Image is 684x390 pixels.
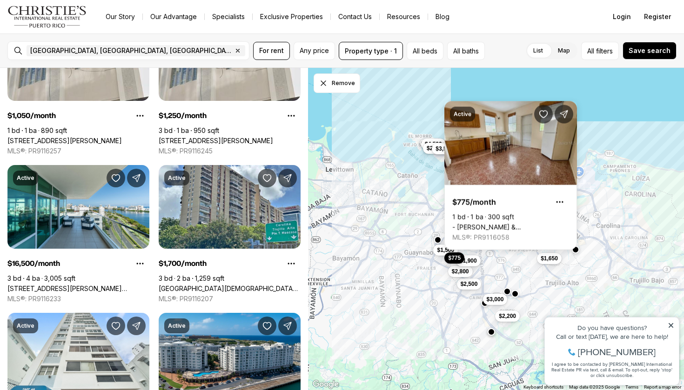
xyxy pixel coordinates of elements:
span: Login [613,13,631,20]
button: Allfilters [581,42,619,60]
button: Contact Us [331,10,379,23]
button: Share Property [278,317,297,335]
button: Save Property: 555 MONSERRATE #1101 [107,169,125,187]
p: Active [454,111,471,118]
button: $4,500 [421,139,446,150]
button: Save Property: 200 Ave Jesus T Pineiro 200 AVE. PINERO [258,169,276,187]
button: $2,200 [423,143,448,154]
button: $3,500 [432,143,456,154]
button: $1,500 [433,245,458,256]
button: All baths [447,42,485,60]
span: $2,200 [499,312,516,320]
span: Save search [629,47,671,54]
button: Share Property [127,317,146,335]
button: Property type · 1 [339,42,403,60]
a: 200 Ave Jesus T Pineiro 200 AVE. PINERO, SAN JUAN PR, 00918 [159,284,301,293]
span: $1,900 [460,257,477,264]
p: Active [168,322,186,330]
span: All [587,46,594,56]
a: Our Advantage [143,10,204,23]
button: Property options [282,254,301,273]
img: logo [7,6,87,28]
button: All beds [407,42,443,60]
button: Register [638,7,677,26]
button: For rent [253,42,290,60]
span: $4,500 [425,140,442,148]
span: $2,500 [460,280,477,288]
button: Save Property: 100 DEL MUELLE, CAPITOLIO PLAZA AVE #3302 [258,317,276,335]
button: Property options [131,254,149,273]
button: Save search [623,42,677,59]
button: Share Property [555,105,573,124]
div: Call or text [DATE], we are here to help! [10,30,134,36]
span: [GEOGRAPHIC_DATA], [GEOGRAPHIC_DATA], [GEOGRAPHIC_DATA] [30,47,232,54]
a: Blog [428,10,457,23]
button: Any price [294,42,335,60]
button: Property options [131,106,149,125]
p: Active [168,174,186,182]
button: $2,800 [448,266,473,277]
span: I agree to be contacted by [PERSON_NAME] International Real Estate PR via text, call & email. To ... [12,57,133,75]
div: Do you have questions? [10,21,134,27]
a: Our Story [98,10,142,23]
span: filters [596,46,613,56]
span: $775 [448,254,461,262]
button: $2,200 [495,311,520,322]
span: $3,500 [436,145,453,152]
span: $2,800 [452,268,469,275]
span: $2,200 [427,145,444,152]
button: Save Property: 60 TAFT #5 [107,317,125,335]
span: $1,650 [541,255,558,262]
span: Register [644,13,671,20]
button: Dismiss drawing [314,73,360,93]
a: - JOSE FERRER & FERRER #1720, SAN JUAN PR, 00921 [452,223,569,231]
button: Save Property: - JOSE FERRER & FERRER #1720 [534,105,553,124]
a: Specialists [205,10,252,23]
p: Active [17,322,34,330]
button: Login [607,7,637,26]
a: 555 MONSERRATE #1101, SAN JUAN PR, 00907 [7,284,149,293]
a: 423 SAN JORGE #APT 3B, SANTURCE PR, 00909 [159,137,273,145]
span: $1,500 [437,246,454,254]
a: Exclusive Properties [253,10,330,23]
button: Property options [550,193,569,212]
label: List [526,42,550,59]
button: $1,900 [456,255,481,266]
button: Property options [282,106,301,125]
button: Share Property [278,169,297,187]
p: Active [17,174,34,182]
button: $1,650 [537,253,562,264]
label: Map [550,42,577,59]
span: Any price [300,47,329,54]
a: Resources [380,10,428,23]
button: $3,000 [483,294,507,305]
span: For rent [259,47,284,54]
span: $3,000 [486,296,503,303]
button: Share Property [127,169,146,187]
button: $775 [444,252,464,264]
button: $2,500 [456,278,481,290]
a: 423 SAN JORGE #APT 3A, SANTURCE PR, 00909 [7,137,122,145]
span: [PHONE_NUMBER] [38,44,116,53]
